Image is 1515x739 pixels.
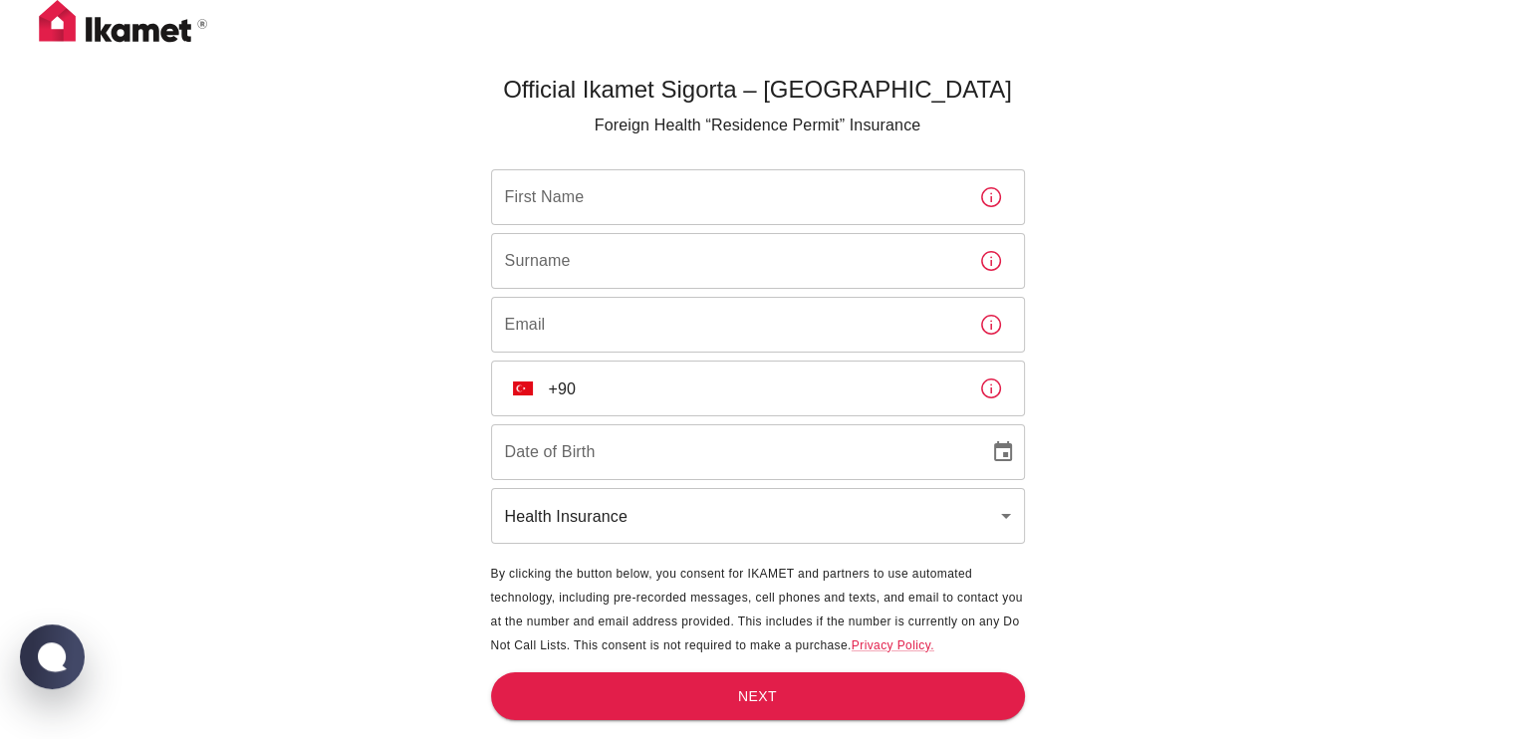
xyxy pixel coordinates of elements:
h5: Official Ikamet Sigorta – [GEOGRAPHIC_DATA] [491,74,1025,106]
img: unknown [513,381,533,395]
div: Health Insurance [491,488,1025,544]
button: Select country [505,370,541,406]
button: Choose date [983,432,1023,472]
a: Privacy Policy. [852,638,934,652]
input: DD/MM/YYYY [491,424,975,480]
button: Next [491,672,1025,721]
p: Foreign Health “Residence Permit” Insurance [491,114,1025,137]
span: By clicking the button below, you consent for IKAMET and partners to use automated technology, in... [491,567,1023,652]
